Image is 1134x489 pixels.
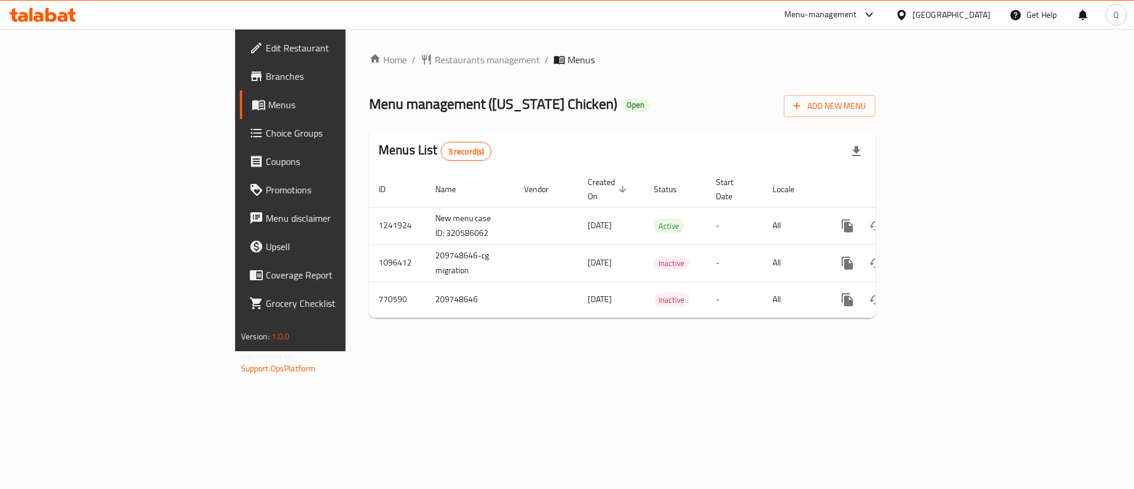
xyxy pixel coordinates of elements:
[1113,8,1119,21] span: Q
[913,8,990,21] div: [GEOGRAPHIC_DATA]
[654,257,689,270] span: Inactive
[654,293,689,307] div: Inactive
[784,95,875,117] button: Add New Menu
[421,53,540,67] a: Restaurants management
[369,90,617,117] span: Menu management ( [US_STATE] Chicken )
[706,207,763,244] td: -
[266,239,415,254] span: Upsell
[240,261,425,289] a: Coverage Report
[426,207,514,244] td: New menu case ID: 320586062
[240,204,425,232] a: Menu disclaimer
[824,171,956,208] th: Actions
[833,286,862,314] button: more
[240,62,425,90] a: Branches
[862,212,890,240] button: Change Status
[763,207,824,244] td: All
[379,182,401,196] span: ID
[568,53,595,67] span: Menus
[763,244,824,281] td: All
[524,182,564,196] span: Vendor
[622,98,649,112] div: Open
[862,286,890,314] button: Change Status
[240,119,425,147] a: Choice Groups
[654,182,692,196] span: Status
[240,90,425,119] a: Menus
[272,329,290,344] span: 1.0.0
[706,281,763,318] td: -
[240,289,425,318] a: Grocery Checklist
[240,232,425,261] a: Upsell
[763,281,824,318] td: All
[266,154,415,169] span: Coupons
[241,349,295,364] span: Get support on:
[842,137,871,166] div: Export file
[545,53,549,67] li: /
[240,147,425,176] a: Coupons
[268,98,415,112] span: Menus
[369,53,875,67] nav: breadcrumb
[588,218,612,233] span: [DATE]
[773,182,810,196] span: Locale
[266,69,415,83] span: Branches
[784,8,857,22] div: Menu-management
[588,292,612,307] span: [DATE]
[654,293,689,307] span: Inactive
[266,183,415,197] span: Promotions
[241,329,270,344] span: Version:
[426,281,514,318] td: 209748646
[266,268,415,282] span: Coverage Report
[266,126,415,140] span: Choice Groups
[369,171,956,318] table: enhanced table
[862,249,890,277] button: Change Status
[435,53,540,67] span: Restaurants management
[588,175,630,203] span: Created On
[426,244,514,281] td: 209748646-cg migration
[716,175,749,203] span: Start Date
[793,99,866,114] span: Add New Menu
[266,296,415,310] span: Grocery Checklist
[435,182,471,196] span: Name
[441,146,491,157] span: 3 record(s)
[833,249,862,277] button: more
[379,141,491,161] h2: Menus List
[441,142,492,161] div: Total records count
[266,41,415,55] span: Edit Restaurant
[241,361,316,376] a: Support.OpsPlatform
[622,100,649,110] span: Open
[240,34,425,62] a: Edit Restaurant
[654,219,684,233] span: Active
[706,244,763,281] td: -
[833,212,862,240] button: more
[266,211,415,225] span: Menu disclaimer
[240,176,425,204] a: Promotions
[588,255,612,270] span: [DATE]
